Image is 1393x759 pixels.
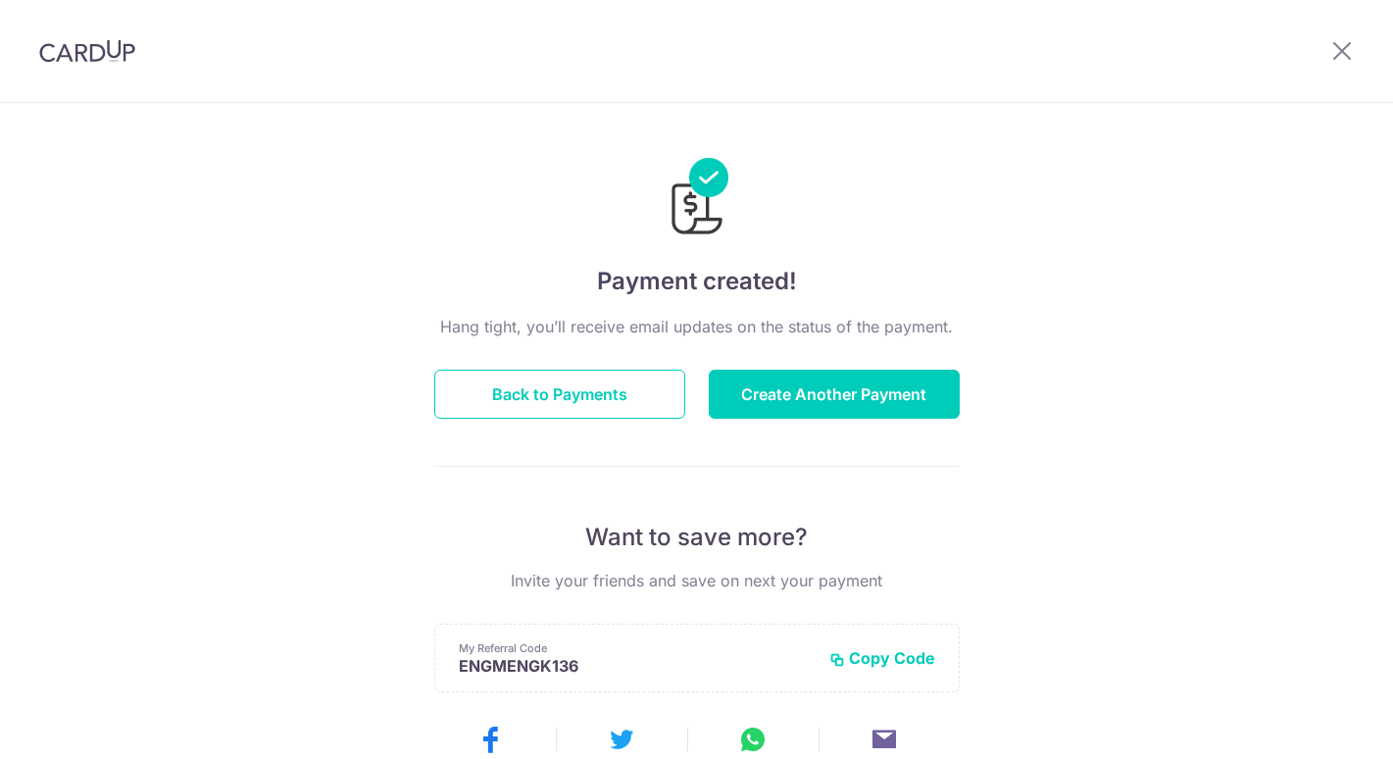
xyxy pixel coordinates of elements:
[459,656,814,676] p: ENGMENGK136
[434,370,685,419] button: Back to Payments
[666,158,728,240] img: Payments
[709,370,960,419] button: Create Another Payment
[829,648,935,668] button: Copy Code
[434,522,960,553] p: Want to save more?
[434,569,960,592] p: Invite your friends and save on next your payment
[434,315,960,338] p: Hang tight, you’ll receive email updates on the status of the payment.
[39,39,135,63] img: CardUp
[434,264,960,299] h4: Payment created!
[459,640,814,656] p: My Referral Code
